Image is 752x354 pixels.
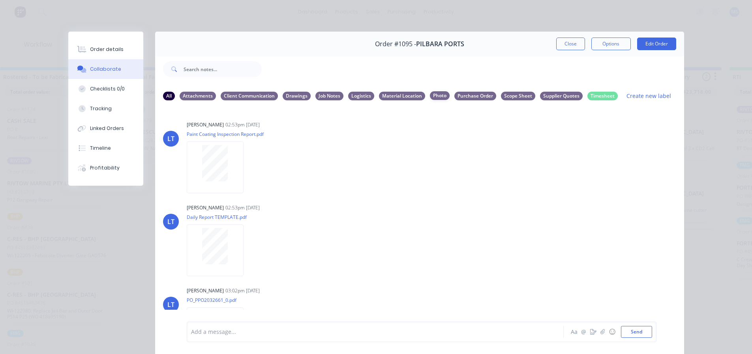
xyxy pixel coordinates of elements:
[68,99,143,119] button: Tracking
[579,327,589,337] button: @
[225,204,260,211] div: 02:53pm [DATE]
[454,92,496,100] div: Purchase Order
[167,217,174,226] div: LT
[90,105,112,112] div: Tracking
[591,38,631,50] button: Options
[90,125,124,132] div: Linked Orders
[68,40,143,59] button: Order details
[315,92,343,100] div: Job Notes
[90,85,125,92] div: Checklists 0/0
[90,145,111,152] div: Timeline
[225,287,260,294] div: 03:02pm [DATE]
[187,214,251,220] p: Daily Report TEMPLATE.pdf
[375,40,416,48] span: Order #1095 -
[187,131,264,137] p: Paint Coating Inspection Report.pdf
[501,92,535,100] div: Scope Sheet
[184,61,262,77] input: Search notes...
[621,326,652,338] button: Send
[540,92,583,100] div: Supplier Quotes
[221,92,278,100] div: Client Communication
[637,38,676,50] button: Edit Order
[187,121,224,128] div: [PERSON_NAME]
[90,46,124,53] div: Order details
[608,327,617,337] button: ☺
[225,121,260,128] div: 02:53pm [DATE]
[187,287,224,294] div: [PERSON_NAME]
[623,90,675,101] button: Create new label
[68,59,143,79] button: Collaborate
[187,297,251,303] p: PO_PPO2032661_0.pdf
[379,92,425,100] div: Material Location
[180,92,216,100] div: Attachments
[416,40,464,48] span: PILBARA PORTS
[570,327,579,337] button: Aa
[187,204,224,211] div: [PERSON_NAME]
[283,92,311,100] div: Drawings
[556,38,585,50] button: Close
[163,92,175,100] div: All
[587,92,618,100] div: Timesheet
[90,66,121,73] div: Collaborate
[68,119,143,138] button: Linked Orders
[167,300,174,309] div: LT
[68,138,143,158] button: Timeline
[167,134,174,143] div: LT
[68,79,143,99] button: Checklists 0/0
[348,92,374,100] div: Logistics
[68,158,143,178] button: Profitability
[90,164,120,171] div: Profitability
[430,91,450,100] div: Photo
